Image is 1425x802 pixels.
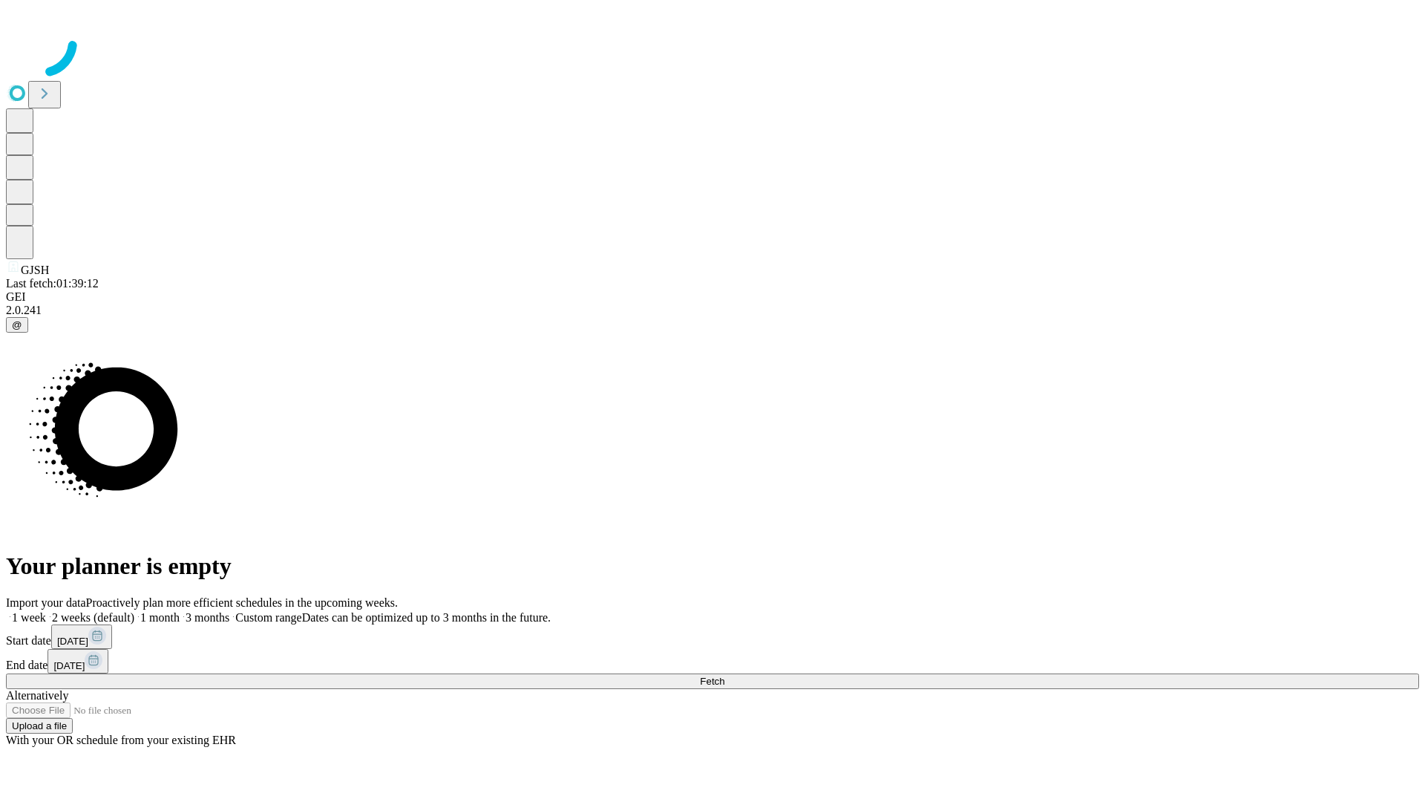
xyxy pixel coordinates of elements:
[6,734,236,746] span: With your OR schedule from your existing EHR
[140,611,180,624] span: 1 month
[21,264,49,276] span: GJSH
[700,676,724,687] span: Fetch
[6,317,28,333] button: @
[6,290,1419,304] div: GEI
[6,277,99,290] span: Last fetch: 01:39:12
[6,674,1419,689] button: Fetch
[302,611,551,624] span: Dates can be optimized up to 3 months in the future.
[12,319,22,330] span: @
[235,611,301,624] span: Custom range
[6,552,1419,580] h1: Your planner is empty
[86,596,398,609] span: Proactively plan more efficient schedules in the upcoming weeks.
[186,611,229,624] span: 3 months
[6,689,68,702] span: Alternatively
[47,649,108,674] button: [DATE]
[6,718,73,734] button: Upload a file
[6,625,1419,649] div: Start date
[6,596,86,609] span: Import your data
[53,660,85,671] span: [DATE]
[12,611,46,624] span: 1 week
[57,636,88,647] span: [DATE]
[52,611,134,624] span: 2 weeks (default)
[6,649,1419,674] div: End date
[6,304,1419,317] div: 2.0.241
[51,625,112,649] button: [DATE]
